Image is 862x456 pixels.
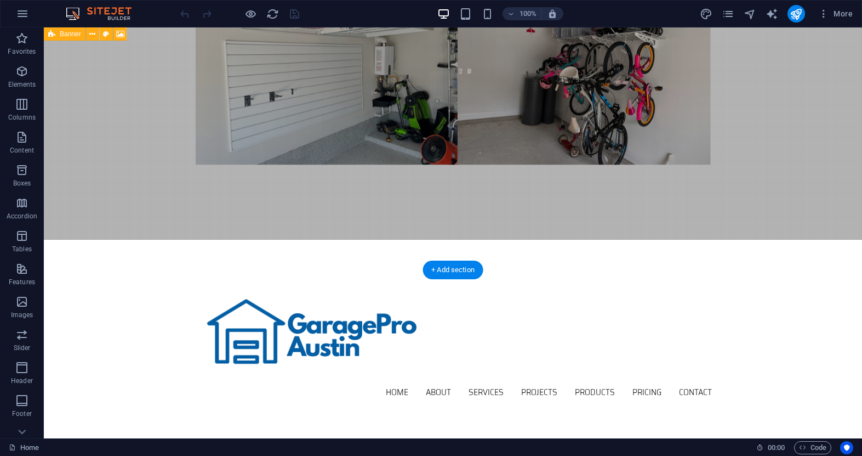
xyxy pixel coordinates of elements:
[9,441,39,454] a: Click to cancel selection. Double-click to open Pages
[7,212,37,221] p: Accordion
[423,261,483,279] div: + Add section
[8,47,36,56] p: Favorites
[266,7,279,20] button: reload
[12,409,32,418] p: Footer
[60,31,81,37] span: Banner
[14,344,31,352] p: Slider
[768,441,785,454] span: 00 00
[11,311,33,319] p: Images
[722,7,735,20] button: pages
[9,278,35,286] p: Features
[519,7,536,20] h6: 100%
[794,441,831,454] button: Code
[818,8,853,19] span: More
[547,9,557,19] i: On resize automatically adjust zoom level to fit chosen device.
[11,376,33,385] p: Header
[722,8,734,20] i: Pages (Ctrl+Alt+S)
[266,8,279,20] i: Reload page
[840,441,853,454] button: Usercentrics
[63,7,145,20] img: Editor Logo
[700,7,713,20] button: design
[503,7,541,20] button: 100%
[744,8,756,20] i: Navigator
[8,113,36,122] p: Columns
[700,8,712,20] i: Design (Ctrl+Alt+Y)
[8,80,36,89] p: Elements
[244,7,257,20] button: Click here to leave preview mode and continue editing
[10,146,34,155] p: Content
[790,8,802,20] i: Publish
[814,5,857,22] button: More
[744,7,757,20] button: navigator
[756,441,785,454] h6: Session time
[766,7,779,20] button: text_generator
[12,245,32,254] p: Tables
[766,8,778,20] i: AI Writer
[787,5,805,22] button: publish
[13,179,31,188] p: Boxes
[799,441,826,454] span: Code
[775,443,777,452] span: :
